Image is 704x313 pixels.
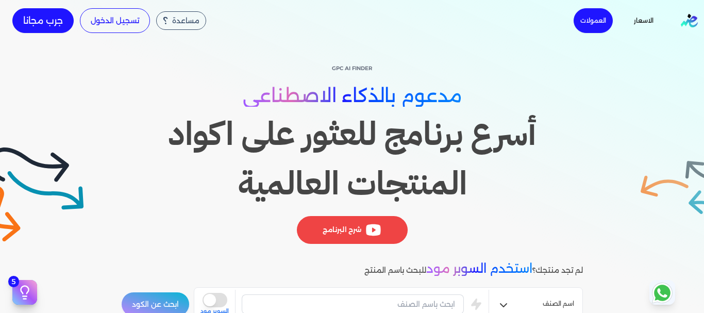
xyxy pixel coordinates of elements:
[121,62,583,75] p: GPC AI Finder
[681,14,698,27] img: logo
[12,8,74,33] a: جرب مجانا
[619,14,668,27] a: الاسعار
[574,8,613,33] a: العمولات
[12,280,37,305] button: 5
[156,11,206,30] div: مساعدة
[172,17,199,24] span: مساعدة
[121,109,583,208] h1: أسرع برنامج للعثور على اكواد المنتجات العالمية
[426,261,532,276] span: استخدم السوبر مود
[296,216,407,244] div: شرح البرنامج
[80,8,150,33] a: تسجيل الدخول
[364,262,583,277] p: لم تجد منتجك؟ للبحث باسم المنتج
[543,299,574,311] span: اسم الصنف
[243,84,462,107] span: مدعوم بالذكاء الاصطناعي
[8,276,19,287] span: 5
